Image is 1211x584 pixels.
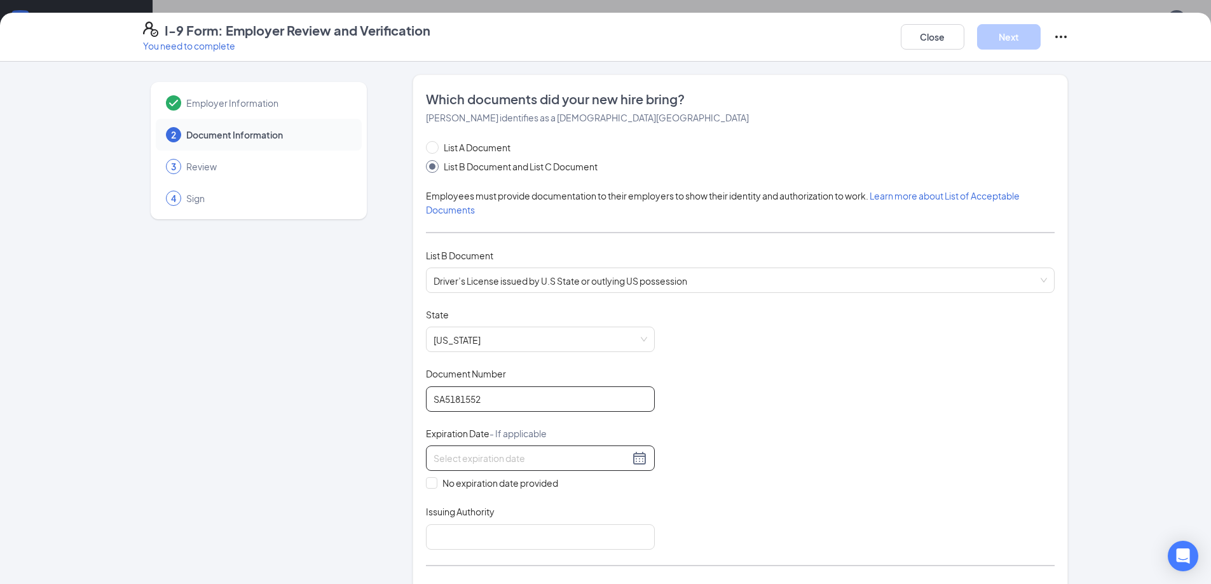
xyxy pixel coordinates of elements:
[1053,29,1069,44] svg: Ellipses
[426,505,495,518] span: Issuing Authority
[426,308,449,321] span: State
[434,327,647,351] span: Massachusetts
[171,128,176,141] span: 2
[439,160,603,173] span: List B Document and List C Document
[426,90,1055,108] span: Which documents did your new hire bring?
[165,22,430,39] h4: I-9 Form: Employer Review and Verification
[166,95,181,111] svg: Checkmark
[171,192,176,205] span: 4
[426,250,493,261] span: List B Document
[426,190,1020,215] span: Employees must provide documentation to their employers to show their identity and authorization ...
[143,39,430,52] p: You need to complete
[186,192,349,205] span: Sign
[143,22,158,37] svg: FormI9EVerifyIcon
[186,160,349,173] span: Review
[434,451,629,465] input: Select expiration date
[489,428,547,439] span: - If applicable
[426,112,749,123] span: [PERSON_NAME] identifies as a [DEMOGRAPHIC_DATA][GEOGRAPHIC_DATA]
[437,476,563,490] span: No expiration date provided
[426,427,547,440] span: Expiration Date
[426,367,506,380] span: Document Number
[1168,541,1198,571] div: Open Intercom Messenger
[901,24,964,50] button: Close
[186,97,349,109] span: Employer Information
[434,268,1047,292] span: Driver’s License issued by U.S State or outlying US possession
[186,128,349,141] span: Document Information
[439,140,516,154] span: List A Document
[977,24,1041,50] button: Next
[171,160,176,173] span: 3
